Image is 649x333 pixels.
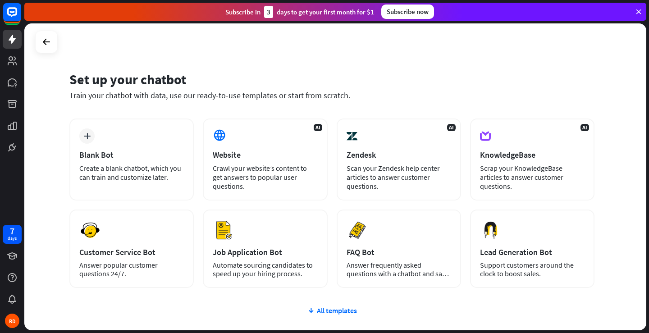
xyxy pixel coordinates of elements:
[79,261,184,278] div: Answer popular customer questions 24/7.
[480,247,585,257] div: Lead Generation Bot
[213,164,317,191] div: Crawl your website’s content to get answers to popular user questions.
[347,164,451,191] div: Scan your Zendesk help center articles to answer customer questions.
[347,150,451,160] div: Zendesk
[79,247,184,257] div: Customer Service Bot
[8,235,17,242] div: days
[213,261,317,278] div: Automate sourcing candidates to speed up your hiring process.
[84,133,91,139] i: plus
[480,150,585,160] div: KnowledgeBase
[381,5,434,19] div: Subscribe now
[347,247,451,257] div: FAQ Bot
[480,261,585,278] div: Support customers around the clock to boost sales.
[79,150,184,160] div: Blank Bot
[314,124,322,131] span: AI
[79,164,184,182] div: Create a blank chatbot, which you can train and customize later.
[213,150,317,160] div: Website
[447,124,456,131] span: AI
[69,90,594,100] div: Train your chatbot with data, use our ready-to-use templates or start from scratch.
[225,6,374,18] div: Subscribe in days to get your first month for $1
[3,225,22,244] a: 7 days
[213,247,317,257] div: Job Application Bot
[264,6,273,18] div: 3
[69,306,594,315] div: All templates
[347,261,451,278] div: Answer frequently asked questions with a chatbot and save your time.
[480,164,585,191] div: Scrap your KnowledgeBase articles to answer customer questions.
[580,124,589,131] span: AI
[10,227,14,235] div: 7
[5,314,19,328] div: RD
[69,71,594,88] div: Set up your chatbot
